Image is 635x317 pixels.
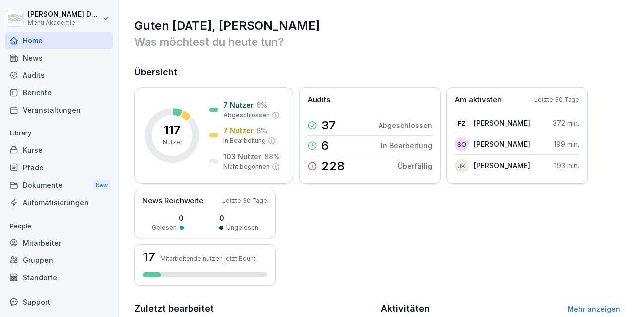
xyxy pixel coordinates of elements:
[134,18,620,34] h1: Guten [DATE], [PERSON_NAME]
[5,141,113,159] a: Kurse
[5,84,113,101] a: Berichte
[222,196,267,205] p: Letzte 30 Tage
[223,126,254,136] p: 7 Nutzer
[5,159,113,176] a: Pfade
[455,116,469,130] div: FZ
[5,252,113,269] a: Gruppen
[5,194,113,211] a: Automatisierungen
[5,49,113,66] a: News
[93,180,110,191] div: New
[163,138,182,147] p: Nutzer
[5,269,113,286] a: Standorte
[381,140,432,151] p: In Bearbeitung
[455,159,469,173] div: JK
[534,95,579,104] p: Letzte 30 Tage
[134,302,374,316] h2: Zuletzt bearbeitet
[554,160,579,171] p: 193 min.
[223,162,270,171] p: Nicht begonnen
[223,136,266,145] p: In Bearbeitung
[152,213,184,223] p: 0
[568,305,620,313] a: Mehr anzeigen
[264,151,280,162] p: 88 %
[5,66,113,84] a: Audits
[28,10,100,19] p: [PERSON_NAME] Deiß
[321,160,345,172] p: 228
[474,118,530,128] p: [PERSON_NAME]
[5,293,113,311] div: Support
[321,140,329,152] p: 6
[5,218,113,234] p: People
[223,100,254,110] p: 7 Nutzer
[164,124,181,136] p: 117
[474,160,530,171] p: [PERSON_NAME]
[5,176,113,194] div: Dokumente
[152,223,177,232] p: Gelesen
[554,139,579,149] p: 199 min.
[5,101,113,119] a: Veranstaltungen
[134,34,620,50] p: Was möchtest du heute tun?
[5,234,113,252] a: Mitarbeiter
[5,32,113,49] a: Home
[143,251,155,263] h3: 17
[5,176,113,194] a: DokumenteNew
[223,111,270,120] p: Abgeschlossen
[160,255,257,262] p: Mitarbeitende nutzen jetzt Bounti
[5,126,113,141] p: Library
[398,161,432,171] p: Überfällig
[134,65,620,79] h2: Übersicht
[379,120,432,130] p: Abgeschlossen
[256,100,267,110] p: 6 %
[223,151,261,162] p: 103 Nutzer
[226,223,258,232] p: Ungelesen
[381,302,430,316] h2: Aktivitäten
[142,195,203,207] p: News Reichweite
[219,213,258,223] p: 0
[455,94,502,106] p: Am aktivsten
[553,118,579,128] p: 372 min.
[321,120,336,131] p: 37
[455,137,469,151] div: SO
[474,139,530,149] p: [PERSON_NAME]
[28,19,100,26] p: Menü Akademie
[308,94,330,106] p: Audits
[256,126,267,136] p: 6 %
